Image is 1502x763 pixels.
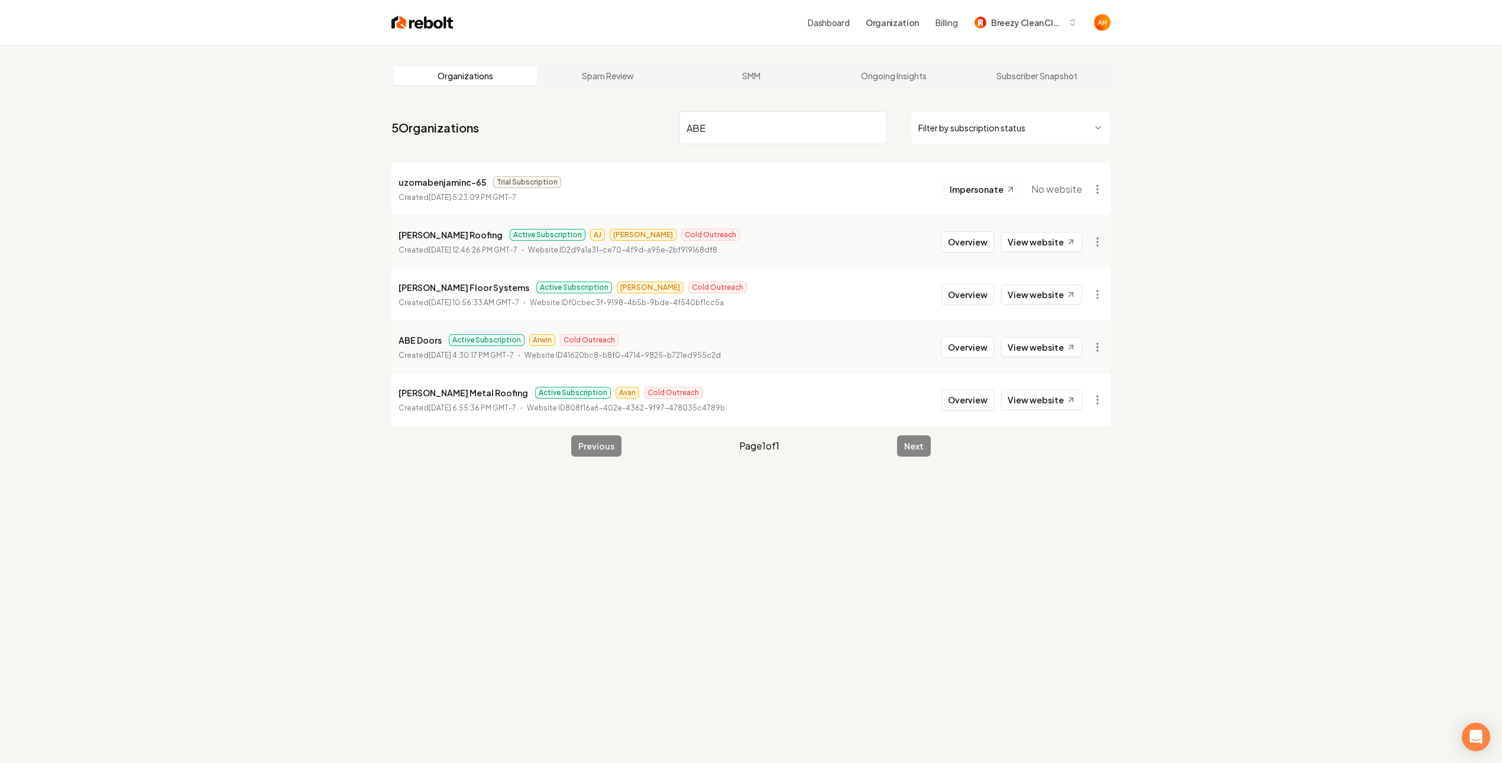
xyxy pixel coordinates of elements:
p: ABE Doors [399,333,442,347]
span: AJ [590,229,605,241]
time: [DATE] 6:55:36 PM GMT-7 [429,403,516,412]
span: Breezy Clean Cleaning [991,17,1063,29]
img: Rebolt Logo [391,14,454,31]
time: [DATE] 5:23:09 PM GMT-7 [429,193,516,202]
a: View website [1001,337,1082,357]
a: View website [1001,232,1082,252]
a: 5Organizations [391,119,479,136]
span: Avan [616,387,639,399]
p: [PERSON_NAME] Roofing [399,228,503,242]
button: Open user button [1094,14,1111,31]
div: Open Intercom Messenger [1462,723,1490,751]
button: Overview [941,284,994,305]
a: View website [1001,284,1082,305]
img: Breezy Clean Cleaning [975,17,986,28]
span: Cold Outreach [560,334,619,346]
p: Created [399,402,516,414]
span: Cold Outreach [688,282,747,293]
p: [PERSON_NAME] Floor Systems [399,280,529,295]
button: Impersonate [943,179,1022,200]
time: [DATE] 4:30:17 PM GMT-7 [429,351,514,360]
a: Dashboard [808,17,849,28]
span: Cold Outreach [644,387,703,399]
button: Overview [941,337,994,358]
p: uzomabenjaminc-65 [399,175,486,189]
span: No website [1031,182,1082,196]
p: Website ID 41620bc8-b8f0-4714-9825-b721ed955c2d [525,350,721,361]
span: Active Subscription [449,334,525,346]
p: Created [399,244,517,256]
p: Created [399,192,516,203]
span: Arwin [529,334,555,346]
input: Search by name or ID [679,111,887,144]
button: Overview [941,389,994,410]
span: Trial Subscription [493,176,561,188]
span: [PERSON_NAME] [617,282,684,293]
a: Ongoing Insights [823,66,966,85]
button: Billing [935,17,958,28]
a: Spam Review [537,66,680,85]
span: Page 1 of 1 [739,439,779,453]
p: Website ID 808f16a6-402e-4362-9f97-478035c4789b [527,402,725,414]
button: Overview [941,231,994,253]
img: Anthony Hurgoi [1094,14,1111,31]
span: Active Subscription [510,229,585,241]
a: Organizations [394,66,537,85]
span: Impersonate [950,183,1004,195]
button: Organization [859,12,926,33]
a: Subscriber Snapshot [965,66,1108,85]
span: Active Subscription [536,282,612,293]
span: Cold Outreach [681,229,740,241]
p: [PERSON_NAME] Metal Roofing [399,386,528,400]
a: View website [1001,390,1082,410]
p: Website ID 2d9a1a31-ce70-4f9d-a95e-2bf919168df8 [528,244,717,256]
p: Created [399,350,514,361]
span: Active Subscription [535,387,611,399]
span: [PERSON_NAME] [610,229,676,241]
time: [DATE] 10:56:33 AM GMT-7 [429,298,519,307]
p: Website ID f0cbec3f-9198-4b5b-9bde-4f540bf1cc5a [530,297,724,309]
a: SMM [679,66,823,85]
p: Created [399,297,519,309]
time: [DATE] 12:46:26 PM GMT-7 [429,245,517,254]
